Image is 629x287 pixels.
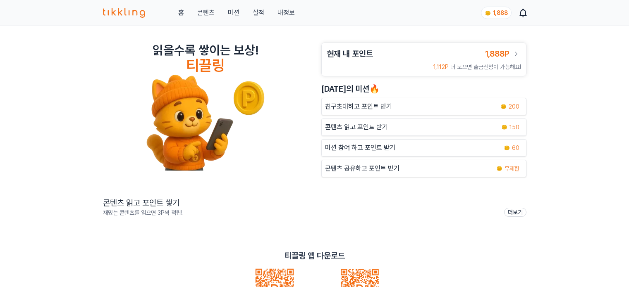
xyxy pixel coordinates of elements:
[504,145,510,151] img: coin
[325,122,388,132] p: 콘텐츠 읽고 포인트 받기
[228,8,239,18] button: 미션
[450,64,521,70] span: 더 모으면 출금신청이 가능해요!
[103,8,146,18] img: 티끌링
[509,102,519,111] span: 200
[321,119,526,136] a: 콘텐츠 읽고 포인트 받기 coin 150
[485,48,521,59] a: 1,888P
[321,139,526,157] a: 미션 참여 하고 포인트 받기 coin 60
[325,164,399,173] p: 콘텐츠 공유하고 포인트 받기
[186,57,225,74] h4: 티끌링
[481,7,510,19] a: coin 1,888
[321,98,526,115] button: 친구초대하고 포인트 받기 coin 200
[493,9,508,16] span: 1,888
[178,8,184,18] a: 홈
[153,43,258,57] h2: 읽을수록 쌓이는 보상!
[277,8,295,18] a: 내정보
[505,164,519,173] span: 무제한
[103,209,182,217] p: 재밌는 콘텐츠를 읽으면 3P씩 적립!
[253,8,264,18] a: 실적
[321,83,526,95] h2: [DATE]의 미션🔥
[197,8,215,18] a: 콘텐츠
[485,49,509,59] span: 1,888P
[146,74,265,171] img: tikkling_character
[325,143,395,153] p: 미션 참여 하고 포인트 받기
[327,48,373,59] h3: 현재 내 포인트
[485,10,491,17] img: coin
[512,144,519,152] span: 60
[321,160,526,177] a: 콘텐츠 공유하고 포인트 받기 coin 무제한
[496,165,503,172] img: coin
[504,208,526,217] a: 더보기
[285,250,345,261] p: 티끌링 앱 다운로드
[509,123,519,131] span: 150
[501,124,508,130] img: coin
[500,103,507,110] img: coin
[325,102,392,111] p: 친구초대하고 포인트 받기
[103,197,182,209] h2: 콘텐츠 읽고 포인트 쌓기
[433,64,449,70] span: 1,112P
